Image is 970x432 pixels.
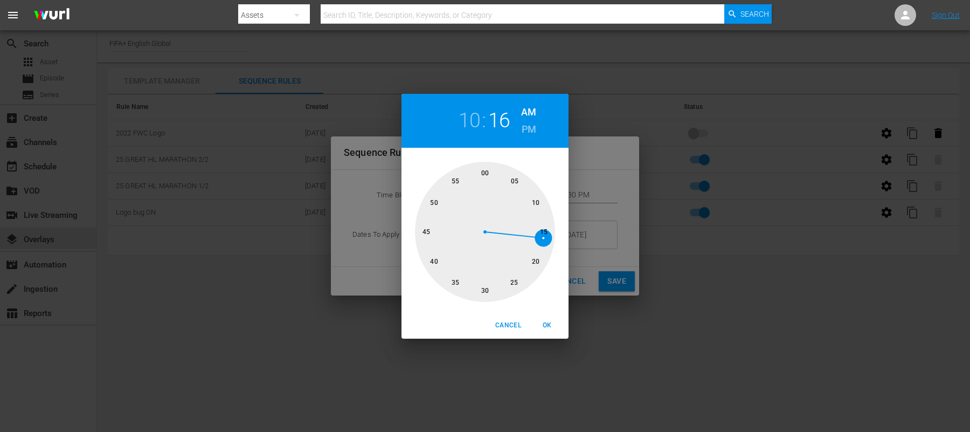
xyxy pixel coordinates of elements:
span: Cancel [495,320,521,331]
button: 16 [488,108,510,133]
span: Search [740,4,769,24]
button: OK [530,317,564,334]
span: OK [534,320,560,331]
img: ans4CAIJ8jUAAAAAAAAAAAAAAAAAAAAAAAAgQb4GAAAAAAAAAAAAAAAAAAAAAAAAJMjXAAAAAAAAAAAAAAAAAAAAAAAAgAT5G... [26,3,78,28]
button: Cancel [491,317,525,334]
button: 10 [459,108,481,133]
h2: : [482,108,486,133]
span: menu [6,9,19,22]
button: PM [521,121,536,138]
a: Sign Out [932,11,960,19]
h6: PM [522,121,536,138]
button: AM [521,104,536,121]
